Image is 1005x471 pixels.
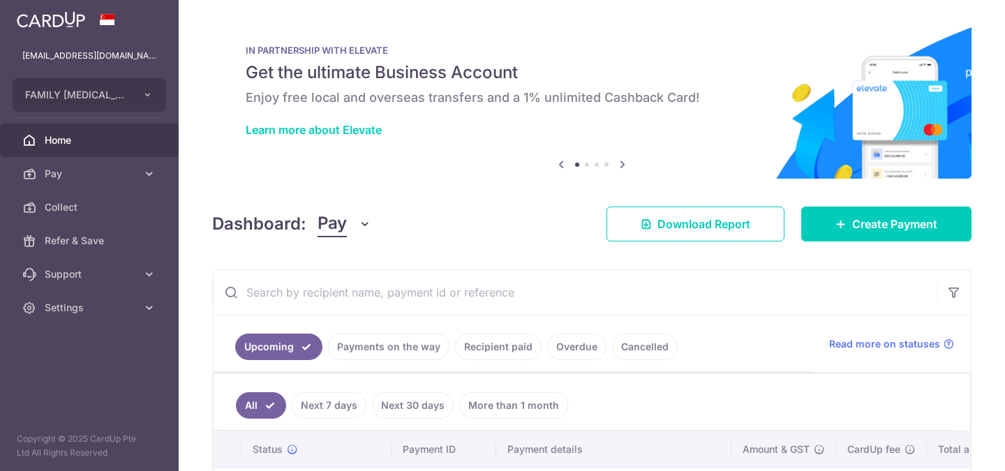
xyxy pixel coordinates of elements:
[829,337,954,351] a: Read more on statuses
[246,45,938,56] p: IN PARTNERSHIP WITH ELEVATE
[612,334,678,360] a: Cancelled
[17,11,85,28] img: CardUp
[45,200,137,214] span: Collect
[45,301,137,315] span: Settings
[606,207,784,241] a: Download Report
[212,211,306,237] h4: Dashboard:
[253,442,283,456] span: Status
[496,431,731,468] th: Payment details
[292,392,366,419] a: Next 7 days
[847,442,900,456] span: CardUp fee
[45,167,137,181] span: Pay
[246,89,938,106] h6: Enjoy free local and overseas transfers and a 1% unlimited Cashback Card!
[22,49,156,63] p: [EMAIL_ADDRESS][DOMAIN_NAME]
[246,123,382,137] a: Learn more about Elevate
[801,207,971,241] a: Create Payment
[547,334,606,360] a: Overdue
[938,442,984,456] span: Total amt.
[25,88,128,102] span: FAMILY [MEDICAL_DATA] CENTRE PTE. LTD.
[743,442,810,456] span: Amount & GST
[455,334,542,360] a: Recipient paid
[236,392,286,419] a: All
[459,392,568,419] a: More than 1 month
[372,392,454,419] a: Next 30 days
[13,78,166,112] button: FAMILY [MEDICAL_DATA] CENTRE PTE. LTD.
[318,211,347,237] span: Pay
[212,22,971,179] img: Renovation banner
[246,61,938,84] h5: Get the ultimate Business Account
[45,267,137,281] span: Support
[829,337,940,351] span: Read more on statuses
[852,216,937,232] span: Create Payment
[235,334,322,360] a: Upcoming
[45,133,137,147] span: Home
[657,216,750,232] span: Download Report
[328,334,449,360] a: Payments on the way
[392,431,496,468] th: Payment ID
[45,234,137,248] span: Refer & Save
[318,211,371,237] button: Pay
[213,270,937,315] input: Search by recipient name, payment id or reference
